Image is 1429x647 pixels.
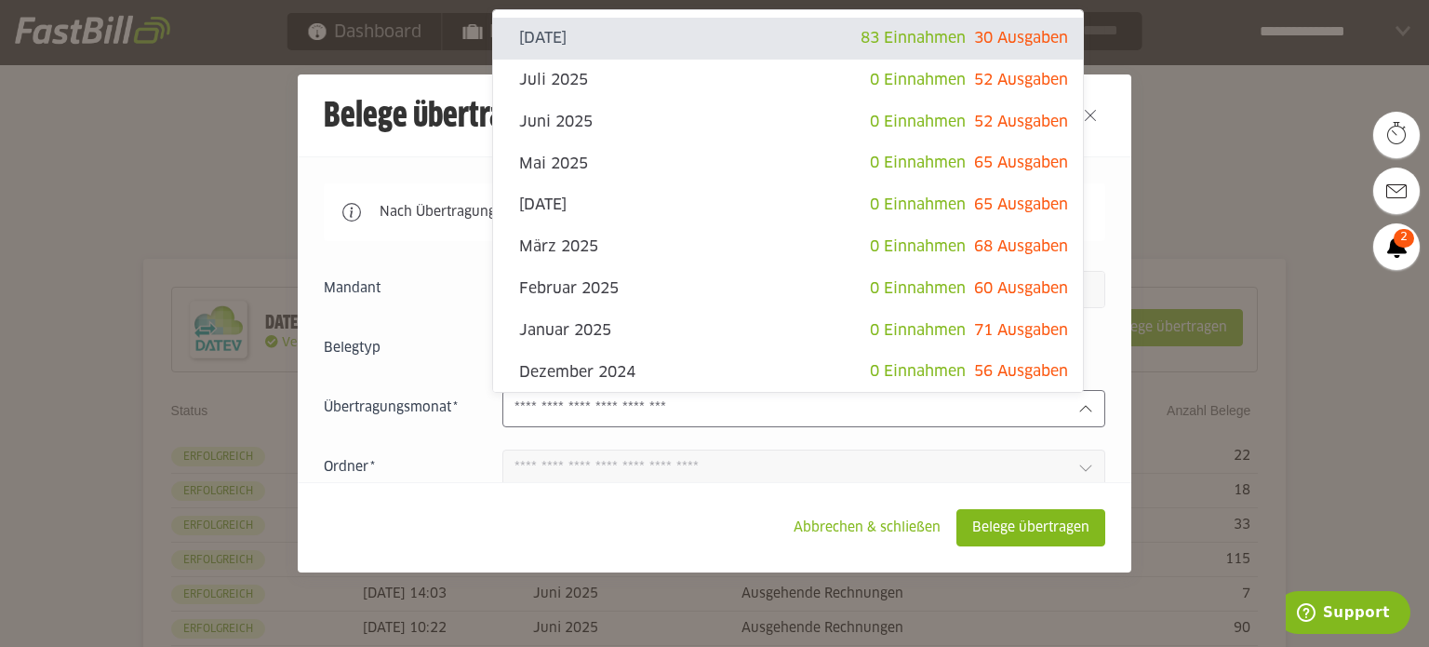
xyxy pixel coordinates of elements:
[974,115,1068,129] span: 52 Ausgaben
[493,184,1083,226] sl-option: [DATE]
[1373,223,1420,270] a: 2
[1394,229,1414,248] span: 2
[974,155,1068,170] span: 65 Ausgaben
[974,323,1068,338] span: 71 Ausgaben
[870,73,966,88] span: 0 Einnahmen
[870,281,966,296] span: 0 Einnahmen
[974,239,1068,254] span: 68 Ausgaben
[493,310,1083,352] sl-option: Januar 2025
[870,115,966,129] span: 0 Einnahmen
[870,155,966,170] span: 0 Einnahmen
[870,197,966,212] span: 0 Einnahmen
[493,142,1083,184] sl-option: Mai 2025
[493,226,1083,268] sl-option: März 2025
[493,351,1083,393] sl-option: Dezember 2024
[974,281,1068,296] span: 60 Ausgaben
[974,73,1068,88] span: 52 Ausgaben
[974,364,1068,379] span: 56 Ausgaben
[1286,591,1410,638] iframe: Öffnet ein Widget, in dem Sie weitere Informationen finden
[956,509,1105,546] sl-button: Belege übertragen
[870,323,966,338] span: 0 Einnahmen
[974,197,1068,212] span: 65 Ausgaben
[493,60,1083,101] sl-option: Juli 2025
[870,239,966,254] span: 0 Einnahmen
[861,31,966,46] span: 83 Einnahmen
[974,31,1068,46] span: 30 Ausgaben
[870,364,966,379] span: 0 Einnahmen
[493,18,1083,60] sl-option: [DATE]
[493,101,1083,143] sl-option: Juni 2025
[778,509,956,546] sl-button: Abbrechen & schließen
[493,268,1083,310] sl-option: Februar 2025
